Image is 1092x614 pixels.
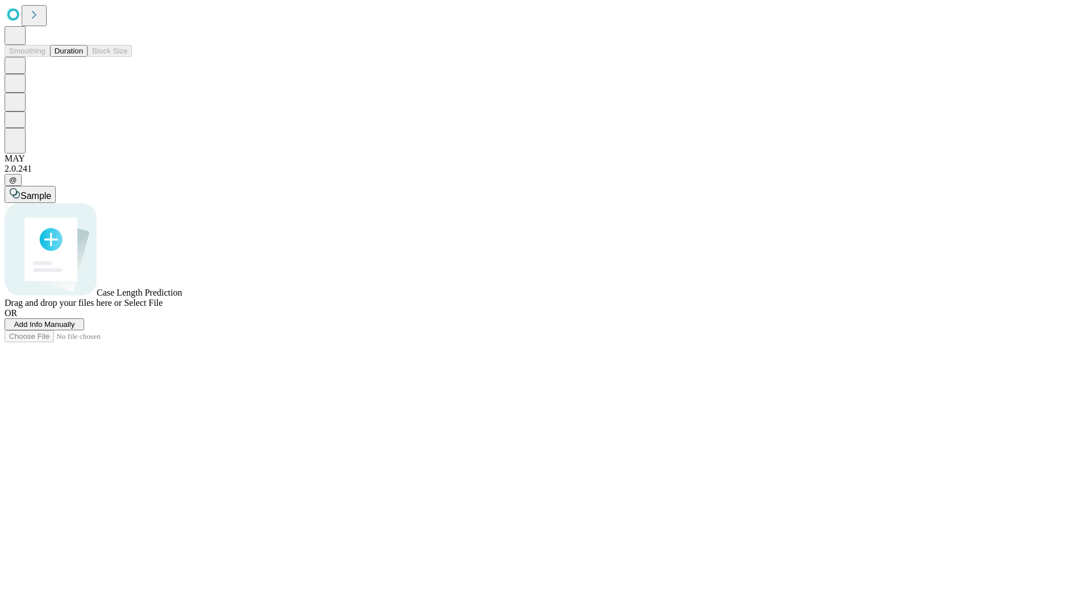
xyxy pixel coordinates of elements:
[9,176,17,184] span: @
[5,318,84,330] button: Add Info Manually
[5,153,1087,164] div: MAY
[5,298,122,308] span: Drag and drop your files here or
[88,45,132,57] button: Block Size
[5,164,1087,174] div: 2.0.241
[97,288,182,297] span: Case Length Prediction
[124,298,163,308] span: Select File
[5,308,17,318] span: OR
[5,45,50,57] button: Smoothing
[5,186,56,203] button: Sample
[50,45,88,57] button: Duration
[20,191,51,201] span: Sample
[5,174,22,186] button: @
[14,320,75,329] span: Add Info Manually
